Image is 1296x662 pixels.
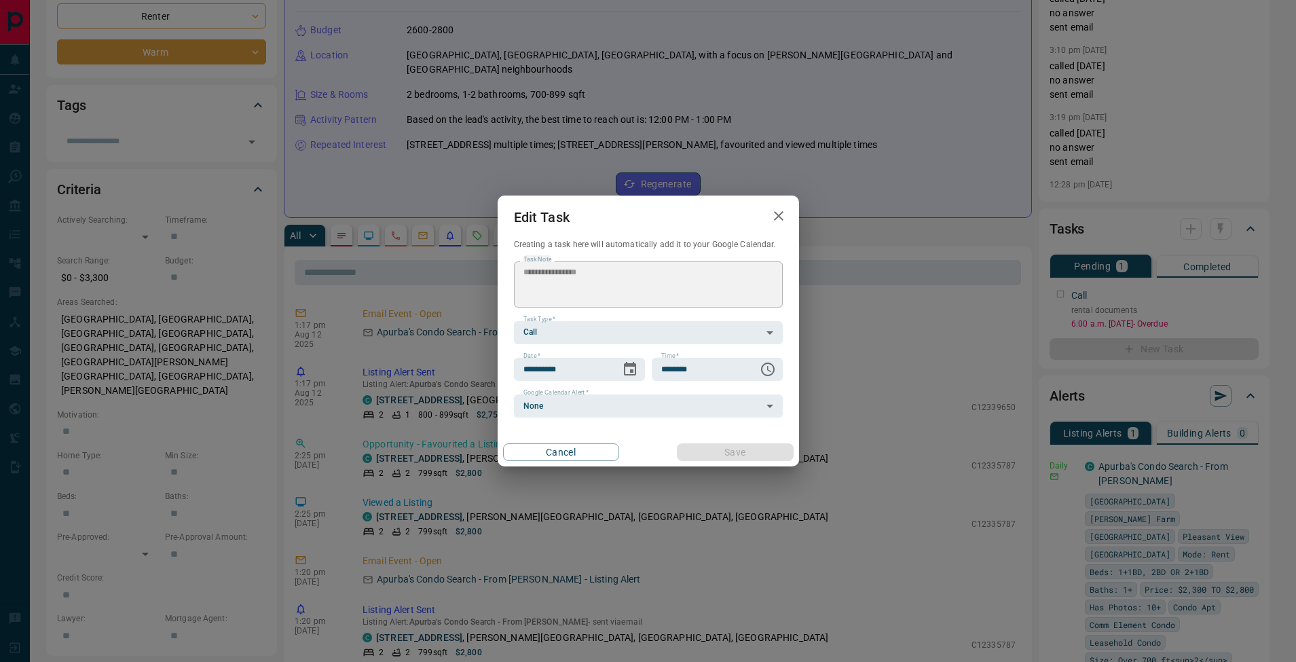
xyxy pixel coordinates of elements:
[514,321,783,344] div: Call
[523,388,589,397] label: Google Calendar Alert
[514,239,783,251] p: Creating a task here will automatically add it to your Google Calendar.
[616,356,644,383] button: Choose date, selected date is Aug 21, 2025
[503,443,619,461] button: Cancel
[498,196,586,239] h2: Edit Task
[523,255,551,264] label: Task Note
[754,356,781,383] button: Choose time, selected time is 6:00 AM
[514,394,783,418] div: None
[523,352,540,361] label: Date
[661,352,679,361] label: Time
[523,315,555,324] label: Task Type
